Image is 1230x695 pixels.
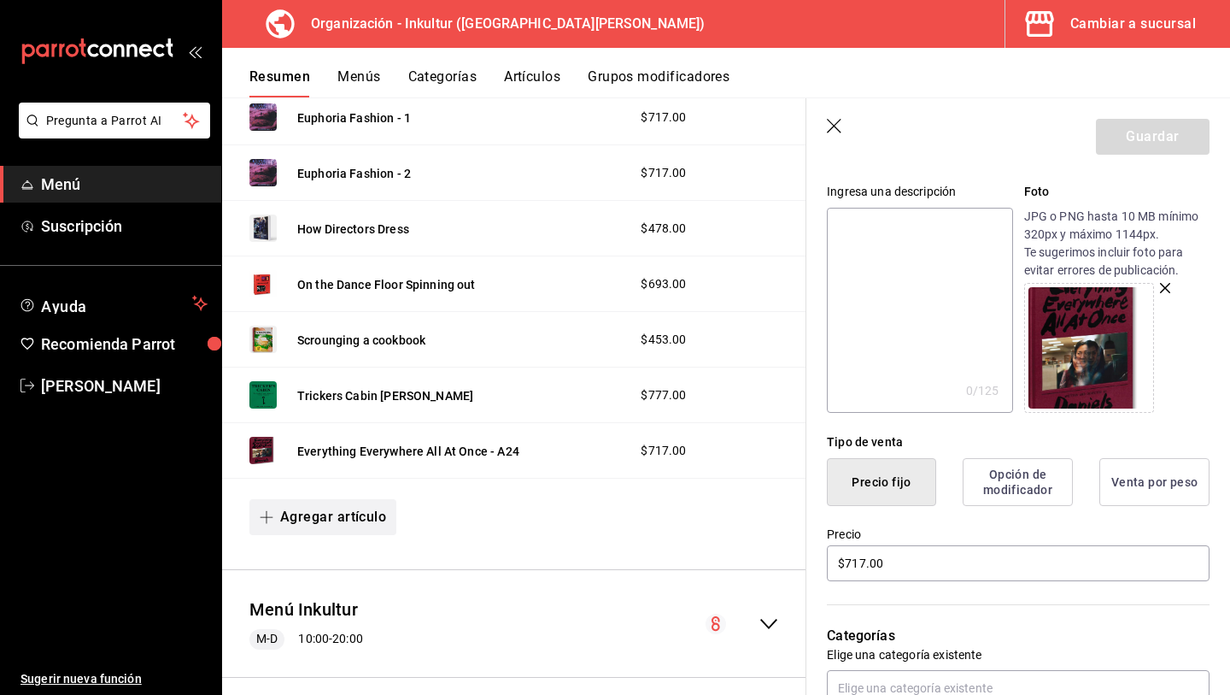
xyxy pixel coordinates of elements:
img: Preview [249,103,277,131]
span: Menú [41,173,208,196]
img: Preview [249,326,277,353]
button: Categorías [408,68,477,97]
button: Agregar artículo [249,499,396,535]
button: Opción de modificador [963,458,1073,506]
div: 0 /125 [966,382,999,399]
button: On the Dance Floor Spinning out [297,276,476,293]
span: $478.00 [641,220,686,238]
p: Elige una categoría existente [827,646,1209,663]
img: Preview [249,215,277,242]
div: Cambiar a sucursal [1070,12,1196,36]
span: Recomienda Parrot [41,333,208,356]
p: Categorías [827,626,1209,646]
button: Everything Everywhere All At Once - A24 [297,443,519,460]
button: How Directors Dress [297,221,409,238]
button: open_drawer_menu [188,44,202,58]
img: Preview [249,270,277,297]
button: Resumen [249,68,310,97]
div: collapse-menu-row [222,584,806,663]
span: M-D [249,630,284,648]
span: $717.00 [641,442,686,460]
p: JPG o PNG hasta 10 MB mínimo 320px y máximo 1144px. Te sugerimos incluir foto para evitar errores... [1024,208,1209,280]
button: Menú Inkultur [249,598,358,622]
button: Euphoria Fashion - 1 [297,109,411,127]
img: Preview [249,159,277,186]
button: Precio fijo [827,458,936,506]
span: Pregunta a Parrot AI [46,112,184,130]
div: navigation tabs [249,68,1230,97]
span: $717.00 [641,164,686,182]
div: 10:00 - 20:00 [249,629,363,650]
p: Foto [1024,183,1209,201]
span: $717.00 [641,109,686,127]
div: Tipo de venta [827,433,1209,451]
span: Ayuda [41,293,185,314]
span: Suscripción [41,215,208,238]
span: $693.00 [641,275,686,293]
button: Scrounging a cookbook [297,332,425,349]
div: Ingresa una descripción [827,183,1012,201]
span: $777.00 [641,386,686,404]
button: Artículos [504,68,560,97]
img: Preview [249,437,277,464]
span: [PERSON_NAME] [41,374,208,398]
button: Grupos modificadores [588,68,729,97]
span: Sugerir nueva función [20,670,208,688]
label: Precio [827,528,1209,540]
button: Pregunta a Parrot AI [19,103,210,138]
h3: Organización - Inkultur ([GEOGRAPHIC_DATA][PERSON_NAME]) [297,14,705,34]
img: Preview [1028,287,1150,409]
span: $453.00 [641,331,686,349]
button: Menús [337,68,380,97]
button: Venta por peso [1099,458,1209,506]
a: Pregunta a Parrot AI [12,124,210,142]
img: Preview [249,381,277,409]
input: $0.00 [827,545,1209,581]
button: Trickers Cabin [PERSON_NAME] [297,387,473,404]
button: Euphoria Fashion - 2 [297,165,411,182]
